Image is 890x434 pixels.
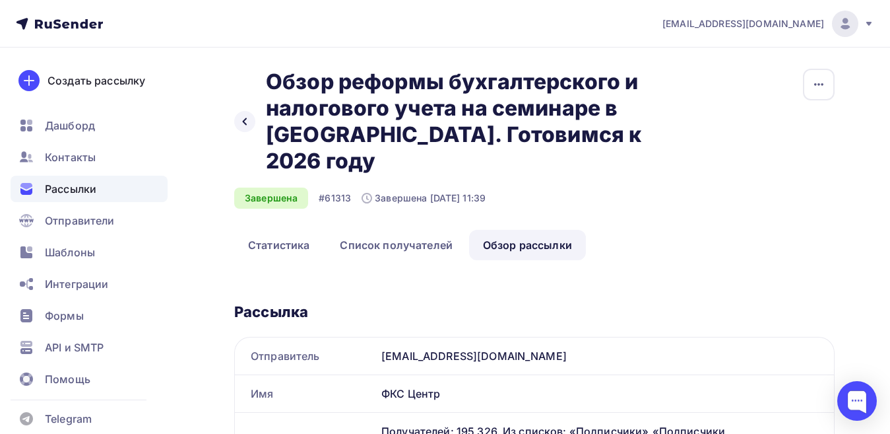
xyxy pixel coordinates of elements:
[11,239,168,266] a: Шаблоны
[234,303,835,321] div: Рассылка
[45,181,96,197] span: Рассылки
[326,230,466,260] a: Список получателей
[45,213,115,229] span: Отправители
[235,375,376,412] div: Имя
[11,176,168,202] a: Рассылки
[362,192,486,205] div: Завершена [DATE] 11:39
[45,149,96,165] span: Контакты
[45,276,108,292] span: Интеграции
[662,11,874,37] a: [EMAIL_ADDRESS][DOMAIN_NAME]
[45,308,84,324] span: Формы
[376,375,834,412] div: ФКС Центр
[11,303,168,329] a: Формы
[376,338,834,375] div: [EMAIL_ADDRESS][DOMAIN_NAME]
[319,192,351,205] div: #61313
[469,230,586,260] a: Обзор рассылки
[45,340,104,355] span: API и SMTP
[48,73,145,89] div: Создать рассылку
[234,188,308,209] div: Завершена
[45,411,92,427] span: Telegram
[266,69,664,174] h2: Обзор реформы бухгалтерского и налогового учета на семинаре в [GEOGRAPHIC_DATA]. Готовимся к 2026...
[45,244,95,260] span: Шаблоны
[45,371,90,387] span: Помощь
[662,17,824,30] span: [EMAIL_ADDRESS][DOMAIN_NAME]
[11,112,168,139] a: Дашборд
[234,230,323,260] a: Статистика
[11,144,168,170] a: Контакты
[11,207,168,234] a: Отправители
[45,118,95,133] span: Дашборд
[235,338,376,375] div: Отправитель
